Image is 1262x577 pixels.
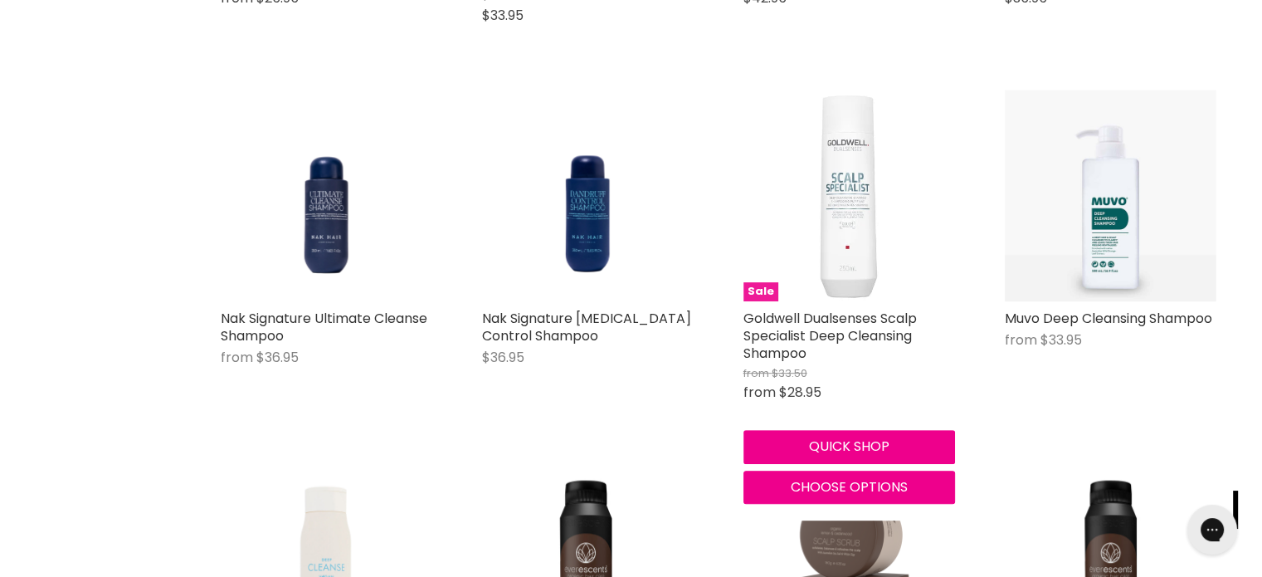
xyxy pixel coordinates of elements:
[743,365,769,381] span: from
[743,90,955,301] img: Goldwell Dualsenses Scalp Specialist Deep Cleansing Shampoo
[241,90,411,301] img: Nak Signature Ultimate Cleanse Shampoo
[1005,330,1037,350] span: from
[743,471,955,504] button: Choose options
[482,90,694,301] a: Nak Signature Dandruff Control Shampoo
[503,90,672,301] img: Nak Signature Dandruff Control Shampoo
[743,282,778,301] span: Sale
[743,383,776,402] span: from
[482,348,524,367] span: $36.95
[743,90,955,301] a: Goldwell Dualsenses Scalp Specialist Deep Cleansing ShampooSale
[221,90,432,301] a: Nak Signature Ultimate Cleanse Shampoo
[743,430,955,463] button: Quick shop
[1005,309,1212,328] a: Muvo Deep Cleansing Shampoo
[779,383,821,402] span: $28.95
[791,477,908,496] span: Choose options
[256,348,299,367] span: $36.95
[1005,90,1216,301] img: Muvo Deep Cleansing Shampoo
[1179,499,1245,560] iframe: Gorgias live chat messenger
[482,6,524,25] span: $33.95
[482,309,691,345] a: Nak Signature [MEDICAL_DATA] Control Shampoo
[221,309,427,345] a: Nak Signature Ultimate Cleanse Shampoo
[1040,330,1082,350] span: $33.95
[743,309,917,363] a: Goldwell Dualsenses Scalp Specialist Deep Cleansing Shampoo
[221,348,253,367] span: from
[772,365,807,381] span: $33.50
